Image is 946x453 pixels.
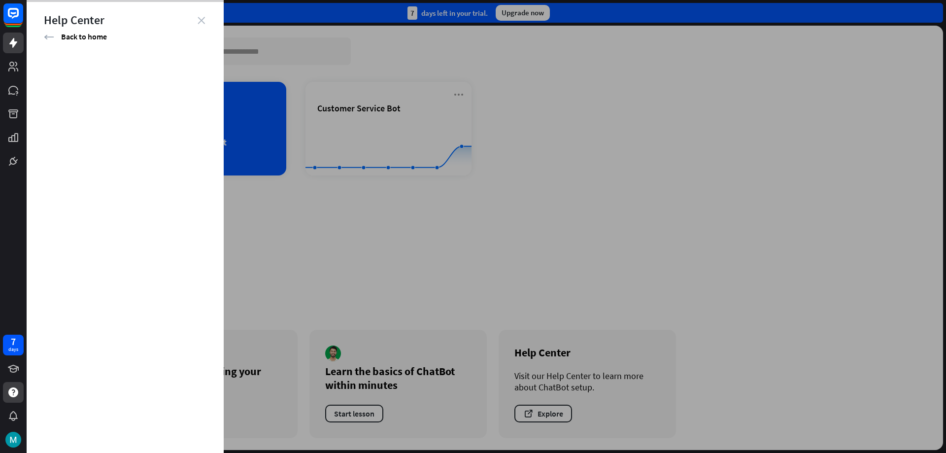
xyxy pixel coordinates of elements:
span: Back to home [61,32,107,41]
a: 7 days [3,335,24,355]
i: arrow_left [44,32,54,42]
i: close [198,17,205,24]
div: 7 [11,337,16,346]
div: Help Center [44,12,206,28]
button: Open LiveChat chat widget [8,4,37,34]
div: days [8,346,18,353]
